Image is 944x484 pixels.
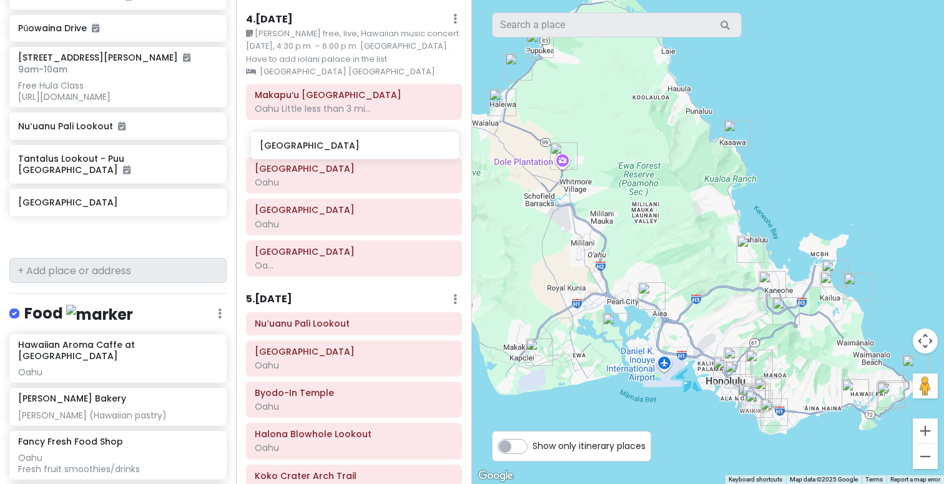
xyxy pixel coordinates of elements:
h6: 4 . [DATE] [246,13,293,26]
small: [PERSON_NAME] free, live, Hawaiian music concert [DATE], 4:30 p.m. – 6:00 p.m. [GEOGRAPHIC_DATA].... [246,27,462,66]
div: Dole Plantation [550,142,578,170]
div: Koko Crater Arch Trail [877,382,904,410]
div: Haleiwa Fruit Shack [489,89,516,116]
span: Show only itinerary places [533,439,646,453]
button: Drag Pegman onto the map to open Street View [913,373,938,398]
h6: 5 . [DATE] [246,293,292,306]
div: Fancy Fresh Food Shop [725,361,752,388]
div: Kaaawa Beach [724,120,751,147]
div: Leonard's Bakery [754,378,782,405]
span: Map data ©2025 Google [790,476,858,483]
div: Makapu‘u Point Lighthouse Trail [902,355,930,382]
div: Maunalua Bay Beach Park [842,379,869,407]
button: Map camera controls [913,328,938,353]
button: Zoom out [913,444,938,469]
div: Vietnam Deli by The Ripple of Smiles [820,272,847,299]
div: Hoʻomaluhia Botanical Garden [759,271,786,299]
div: Hawaiian Aroma Caffe at Waikiki Walls [745,390,773,418]
div: Halona Blowhole Lookout [878,380,905,408]
a: Open this area in Google Maps (opens a new window) [475,468,516,484]
button: Zoom in [913,418,938,443]
div: Tantalus Lookout - Puu Ualakaa State Park [745,350,773,377]
div: Hilton Garden Inn Waikiki Beach [744,383,771,411]
div: International Market Place [742,385,769,412]
div: Diamond Head Crater Trailhead [760,398,788,426]
img: marker [66,305,133,324]
div: Laniakea Beach [505,53,533,81]
small: [GEOGRAPHIC_DATA] [GEOGRAPHIC_DATA] [246,66,462,78]
div: Pūowaina Drive [724,347,751,375]
img: Google [475,468,516,484]
div: Lanikai Beach [843,273,871,300]
div: Musubi Cafe IYASUME Waikiki Beach Walk [738,383,765,411]
div: Waimea Bay Beach [526,31,554,58]
a: Report a map error [890,476,940,483]
div: Mauka Warriors Luau [526,338,553,366]
div: Nuʻuanu Pali Lookout [772,297,800,325]
div: Iolani Palace [713,357,740,384]
div: MangoMango Dessert [638,282,666,310]
div: Pearl Harbor [602,313,630,340]
h4: Food [24,304,133,324]
a: Terms (opens in new tab) [865,476,883,483]
button: Keyboard shortcuts [729,475,782,484]
div: Byodo-In Temple [737,235,764,263]
input: + Add place or address [9,258,227,283]
input: Search a place [492,12,742,37]
div: Kailua Beach [822,260,849,287]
